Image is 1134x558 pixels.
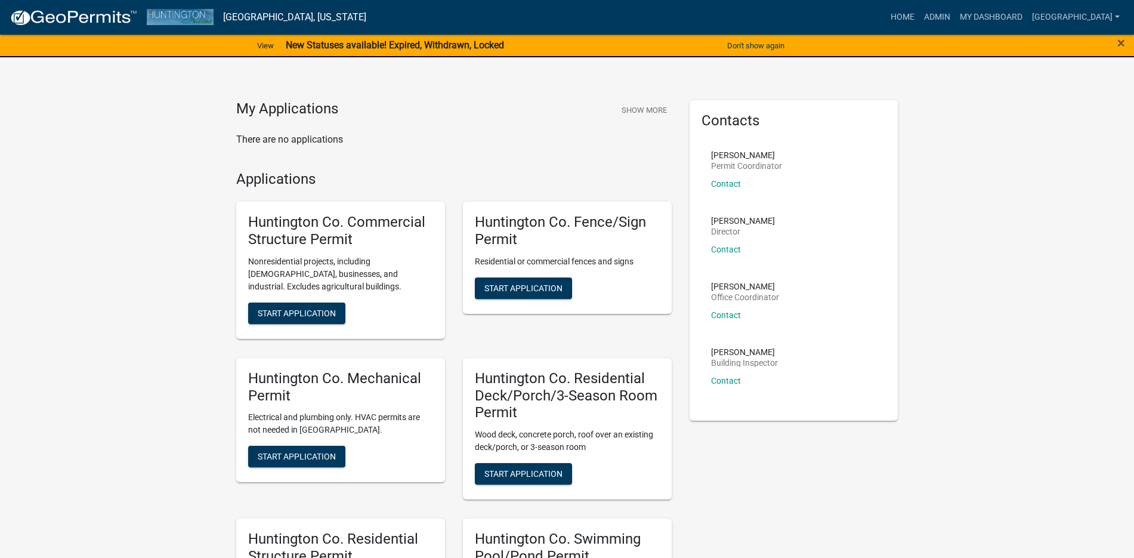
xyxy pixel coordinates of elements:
[955,6,1027,29] a: My Dashboard
[617,100,672,120] button: Show More
[252,36,279,56] a: View
[147,9,214,25] img: Huntington County, Indiana
[722,36,789,56] button: Don't show again
[484,283,563,292] span: Start Application
[475,214,660,248] h5: Huntington Co. Fence/Sign Permit
[711,245,741,254] a: Contact
[711,359,778,367] p: Building Inspector
[711,151,782,159] p: [PERSON_NAME]
[258,308,336,317] span: Start Application
[248,411,433,436] p: Electrical and plumbing only. HVAC permits are not needed in [GEOGRAPHIC_DATA].
[1117,36,1125,50] button: Close
[711,310,741,320] a: Contact
[484,469,563,479] span: Start Application
[475,370,660,421] h5: Huntington Co. Residential Deck/Porch/3-Season Room Permit
[711,227,775,236] p: Director
[248,446,345,467] button: Start Application
[248,370,433,405] h5: Huntington Co. Mechanical Permit
[711,376,741,386] a: Contact
[711,179,741,189] a: Contact
[1117,35,1125,51] span: ×
[258,452,336,461] span: Start Application
[711,348,778,356] p: [PERSON_NAME]
[236,132,672,147] p: There are no applications
[236,100,338,118] h4: My Applications
[919,6,955,29] a: Admin
[223,7,366,27] a: [GEOGRAPHIC_DATA], [US_STATE]
[702,112,886,130] h5: Contacts
[711,293,779,301] p: Office Coordinator
[1027,6,1124,29] a: [GEOGRAPHIC_DATA]
[248,255,433,293] p: Nonresidential projects, including [DEMOGRAPHIC_DATA], businesses, and industrial. Excludes agric...
[248,214,433,248] h5: Huntington Co. Commercial Structure Permit
[886,6,919,29] a: Home
[475,428,660,454] p: Wood deck, concrete porch, roof over an existing deck/porch, or 3-season room
[711,217,775,225] p: [PERSON_NAME]
[475,255,660,268] p: Residential or commercial fences and signs
[711,282,779,291] p: [PERSON_NAME]
[711,162,782,170] p: Permit Coordinator
[475,463,572,485] button: Start Application
[236,171,672,188] h4: Applications
[248,303,345,324] button: Start Application
[286,39,504,51] strong: New Statuses available! Expired, Withdrawn, Locked
[475,278,572,299] button: Start Application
